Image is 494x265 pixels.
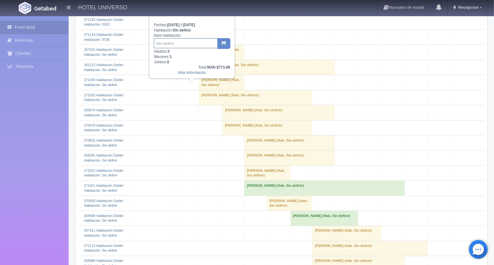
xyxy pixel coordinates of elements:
[19,2,31,14] img: Getabed
[154,65,230,70] div: Total:
[149,14,234,79] div: Fechas: Habitación: Núm Habitación: Adultos: Menores: Juniors:
[84,93,124,102] a: 271032 Habitación Doble/Habitación: Sin definir
[291,211,359,226] td: [PERSON_NAME] (Hab. Sin definir)
[244,151,335,166] td: [PERSON_NAME] (Hab. Sin definir)
[267,196,312,211] td: [PERSON_NAME] (Hab. Sin definir)
[169,55,172,59] b: 1
[84,184,124,192] a: 271021 Habitación Doble/Habitación: Sin definir
[84,33,124,41] a: 271119 Habitación Doble/Habitación: 0736
[84,48,124,56] a: 267041 Habitación Doble/Habitación: Sin definir
[84,108,124,117] a: 266574 Habitación Doble/Habitación: Sin definir
[244,181,405,196] td: [PERSON_NAME] (Hab. Sin definir)
[457,5,479,10] span: Recepcion
[167,23,195,27] b: [DATE] / [DATE]
[168,49,170,54] b: 3
[34,6,56,11] img: Getabed
[84,244,124,253] a: 271172 Habitación Doble/Habitación: Sin definir
[84,63,124,72] a: 261212 Habitación Doble/Habitación: Sin definir
[207,65,230,70] b: MXN $773.99
[244,135,335,150] td: [PERSON_NAME] (Hab. Sin definir)
[84,78,124,87] a: 271204 Habitación Doble/Habitación: Sin definir
[84,138,124,147] a: 270622 Habitación Doble/Habitación: Sin definir
[312,241,428,256] td: [PERSON_NAME] (Hab. Sin definir)
[199,75,244,90] td: [PERSON_NAME] (Hab. Sin definir)
[84,214,124,223] a: 269589 Habitación Doble/Habitación: Sin definir
[173,28,191,32] b: Sin definir
[223,120,312,135] td: [PERSON_NAME] (Hab. Sin definir)
[84,229,124,238] a: 267311 Habitación Doble/Habitación: Sin definir
[223,105,335,120] td: [PERSON_NAME] (Hab. Sin definir)
[178,70,206,75] a: Más Información
[84,169,124,177] a: 271012 Habitación Doble/Habitación: Sin definir
[84,153,124,162] a: 266281 Habitación Doble/Habitación: Sin definir
[199,60,335,75] td: [PERSON_NAME] (Hab. Sin definir)
[78,3,127,11] h4: HOTEL UNIVERSO
[244,166,291,181] td: [PERSON_NAME] (Hab. Sin definir)
[84,123,124,132] a: 270079 Habitación Doble/Habitación: Sin definir
[84,18,124,26] a: 271155 Habitación Doble/Habitación: 0523
[199,90,312,105] td: [PERSON_NAME] (Hab. Sin definir)
[84,199,124,208] a: 270500 Habitación Doble/Habitación: Sin definir
[167,60,169,64] b: 0
[154,38,218,48] input: Sin definir
[312,226,381,241] td: [PERSON_NAME] (Hab. Sin definir)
